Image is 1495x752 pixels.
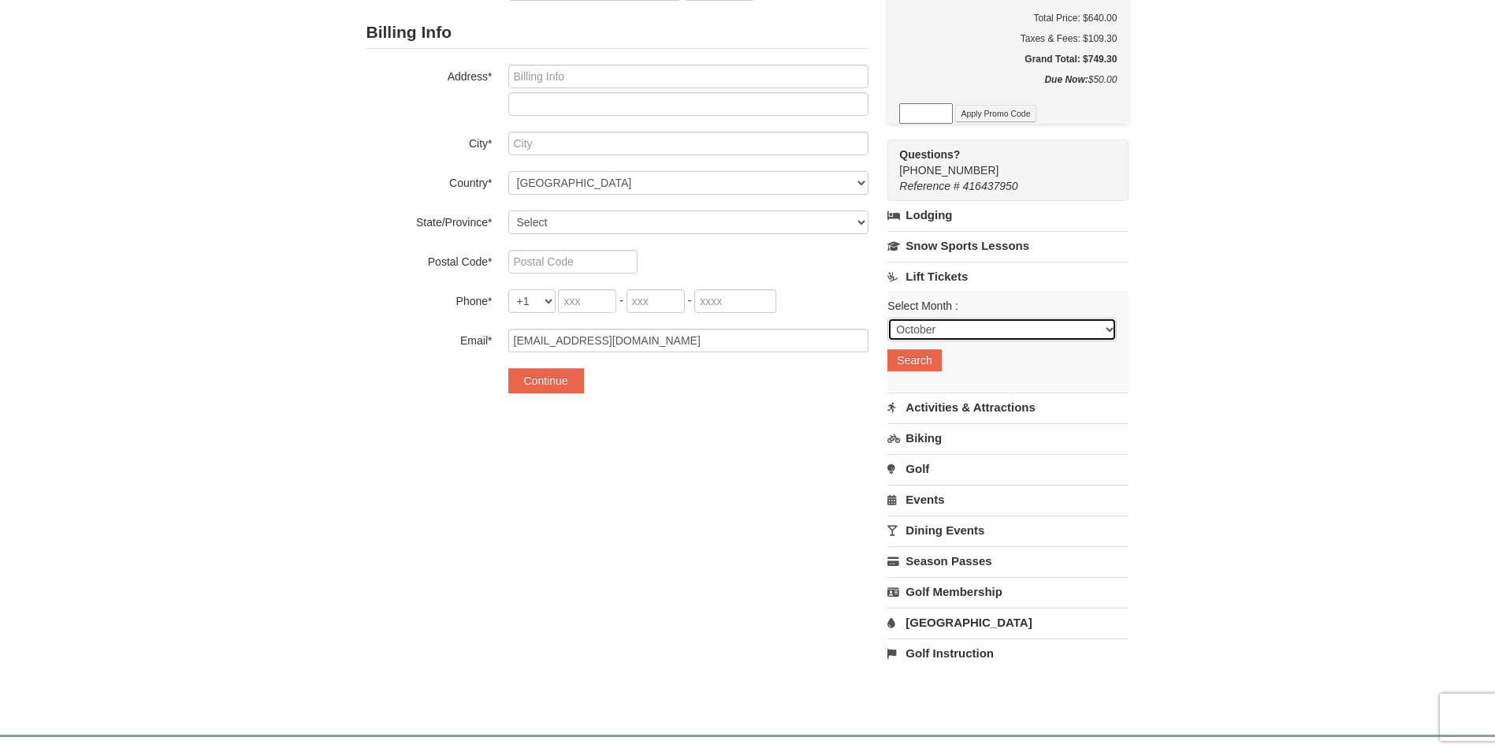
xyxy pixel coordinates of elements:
[899,72,1117,103] div: $50.00
[1044,74,1088,85] strong: Due Now:
[963,180,1018,192] span: 416437950
[887,638,1129,668] a: Golf Instruction
[887,393,1129,422] a: Activities & Attractions
[508,329,868,352] input: Email
[694,289,776,313] input: xxxx
[508,65,868,88] input: Billing Info
[887,262,1129,291] a: Lift Tickets
[366,65,493,84] label: Address*
[887,546,1129,575] a: Season Passes
[887,454,1129,483] a: Golf
[955,105,1036,122] button: Apply Promo Code
[366,17,868,49] h2: Billing Info
[899,148,960,161] strong: Questions?
[508,132,868,155] input: City
[899,147,1100,177] span: [PHONE_NUMBER]
[558,289,616,313] input: xxx
[887,349,941,371] button: Search
[887,577,1129,606] a: Golf Membership
[619,294,623,307] span: -
[627,289,685,313] input: xxx
[688,294,692,307] span: -
[887,516,1129,545] a: Dining Events
[899,10,1117,26] h6: Total Price: $640.00
[366,132,493,151] label: City*
[899,180,959,192] span: Reference #
[508,250,638,274] input: Postal Code
[887,298,1117,314] label: Select Month :
[366,250,493,270] label: Postal Code*
[887,231,1129,260] a: Snow Sports Lessons
[887,485,1129,514] a: Events
[366,171,493,191] label: Country*
[899,31,1117,47] div: Taxes & Fees: $109.30
[366,329,493,348] label: Email*
[366,210,493,230] label: State/Province*
[887,423,1129,452] a: Biking
[899,51,1117,67] h5: Grand Total: $749.30
[887,201,1129,229] a: Lodging
[887,608,1129,637] a: [GEOGRAPHIC_DATA]
[508,368,584,393] button: Continue
[366,289,493,309] label: Phone*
